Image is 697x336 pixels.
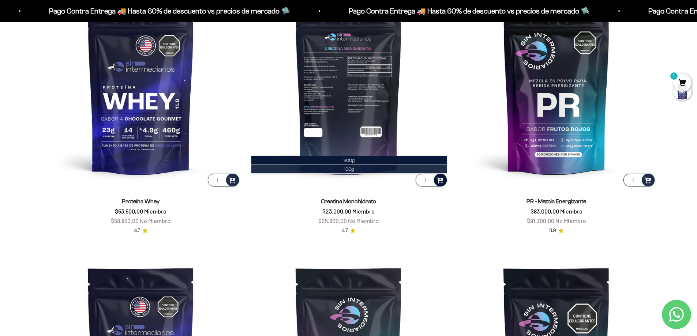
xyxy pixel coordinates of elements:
span: No Miembro [140,217,170,224]
span: $25.300,00 [318,217,347,224]
a: PR - Mezcla Energizante [527,198,586,204]
span: No Miembro [348,217,379,224]
span: Miembro [352,208,375,215]
span: $58.850,00 [111,217,139,224]
span: Miembro [144,208,166,215]
a: 3.93.9 de 5.0 estrellas [549,227,564,235]
a: 4.74.7 de 5.0 estrellas [342,227,356,235]
span: 3.9 [549,227,556,235]
span: No Miembro [555,217,586,224]
p: Pago Contra Entrega 🚚 Hasta 60% de descuento vs precios de mercado 🛸 [25,5,266,17]
span: 4.7 [134,227,140,235]
mark: 1 [670,72,678,80]
span: $53.500,00 [115,208,143,215]
span: $23.000,00 [322,208,351,215]
a: Proteína Whey [122,198,160,204]
span: $91.300,00 [527,217,554,224]
a: 4.74.7 de 5.0 estrellas [134,227,148,235]
a: Creatina Monohidrato [321,198,376,204]
span: 4.7 [342,227,348,235]
p: Pago Contra Entrega 🚚 Hasta 60% de descuento vs precios de mercado 🛸 [325,5,566,17]
span: 100g [344,166,354,172]
span: $83.000,00 [531,208,559,215]
a: 1 [673,79,692,87]
span: Miembro [560,208,582,215]
span: 300g [344,158,355,163]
